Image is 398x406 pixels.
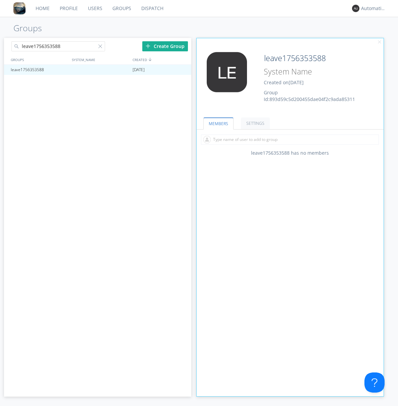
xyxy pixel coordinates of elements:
span: [DATE] [289,79,304,86]
div: CREATED [131,55,192,64]
input: System Name [261,66,351,78]
div: leave1756353588 [9,65,69,75]
input: Type name of user to add to group [201,135,379,145]
iframe: Toggle Customer Support [364,372,385,393]
img: plus.svg [146,44,150,48]
input: Search groups [11,41,105,51]
img: 8ff700cf5bab4eb8a436322861af2272 [13,2,26,14]
div: SYSTEM_NAME [70,55,131,64]
div: Automation+0004 [361,5,386,12]
span: Created on [264,79,304,86]
span: Group Id: 893d59c5d200455dae04f2c9ada85311 [264,89,355,102]
a: SETTINGS [241,117,270,129]
img: 373638.png [202,52,252,92]
a: MEMBERS [203,117,234,130]
div: Create Group [142,41,188,51]
input: Group Name [261,52,351,64]
img: 373638.png [352,5,359,12]
div: leave1756353588 has no members [197,150,384,156]
span: [DATE] [133,65,145,75]
img: cancel.svg [377,40,382,45]
div: GROUPS [9,55,68,64]
a: leave1756353588[DATE] [4,65,191,75]
h1: Groups [13,23,398,33]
